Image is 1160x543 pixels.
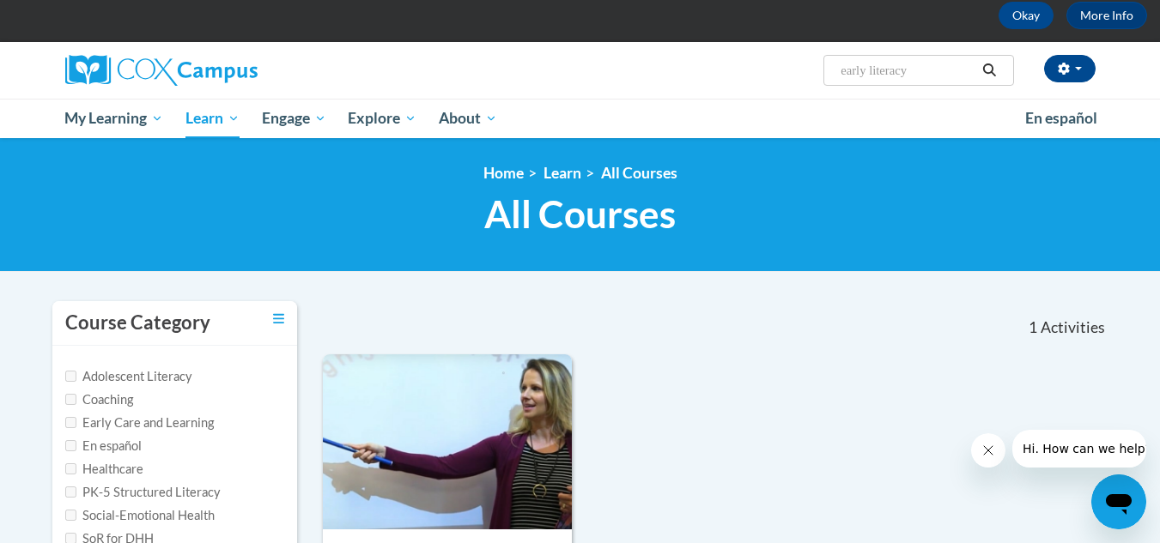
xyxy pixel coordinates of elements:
[65,367,192,386] label: Adolescent Literacy
[428,99,508,138] a: About
[971,433,1005,468] iframe: Close message
[1066,2,1147,29] a: More Info
[65,486,76,498] input: Checkbox for Options
[65,394,76,405] input: Checkbox for Options
[65,460,143,479] label: Healthcare
[65,413,214,432] label: Early Care and Learning
[54,99,175,138] a: My Learning
[174,99,251,138] a: Learn
[65,463,76,474] input: Checkbox for Options
[1025,109,1097,127] span: En español
[839,60,976,81] input: Search Courses
[544,164,581,182] a: Learn
[323,354,573,529] img: Course Logo
[10,12,139,26] span: Hi. How can we help?
[65,510,76,521] input: Checkbox for Options
[1091,474,1146,529] iframe: Button to launch messaging window
[439,108,497,129] span: About
[185,108,240,129] span: Learn
[65,390,133,409] label: Coaching
[1014,100,1108,136] a: En español
[65,55,258,86] img: Cox Campus
[1012,430,1146,468] iframe: Message from company
[65,55,392,86] a: Cox Campus
[976,60,1002,81] button: Search
[39,99,1121,138] div: Main menu
[65,506,215,525] label: Social-Emotional Health
[65,483,221,502] label: PK-5 Structured Literacy
[65,371,76,382] input: Checkbox for Options
[999,2,1054,29] button: Okay
[1029,318,1037,337] span: 1
[262,108,326,129] span: Engage
[348,108,416,129] span: Explore
[1044,55,1096,82] button: Account Settings
[273,310,284,329] a: Toggle collapse
[65,417,76,428] input: Checkbox for Options
[251,99,337,138] a: Engage
[601,164,677,182] a: All Courses
[1041,318,1105,337] span: Activities
[483,164,524,182] a: Home
[65,310,210,336] h3: Course Category
[484,191,676,237] span: All Courses
[65,437,142,456] label: En español
[65,440,76,451] input: Checkbox for Options
[337,99,428,138] a: Explore
[64,108,163,129] span: My Learning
